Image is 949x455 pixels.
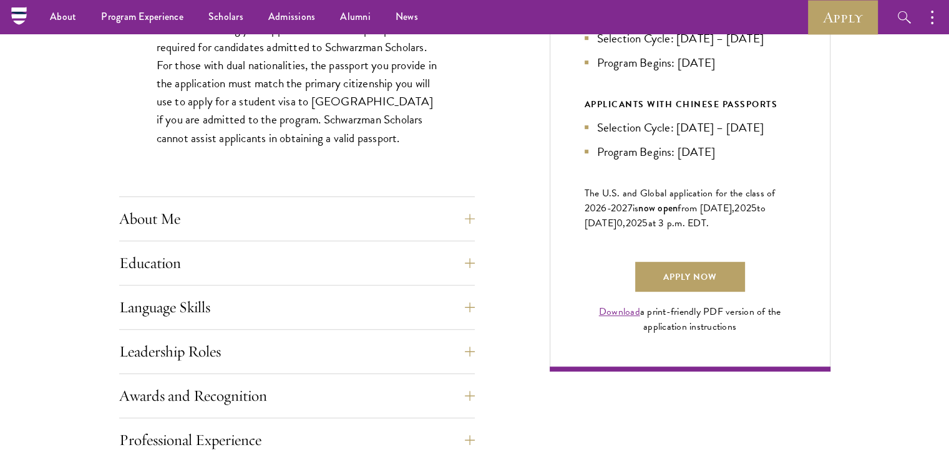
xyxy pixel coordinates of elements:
div: APPLICANTS WITH CHINESE PASSPORTS [585,97,796,112]
span: -202 [607,201,628,216]
span: 6 [601,201,606,216]
span: 0 [616,216,623,231]
span: at 3 p.m. EDT. [648,216,709,231]
li: Program Begins: [DATE] [585,143,796,161]
span: 5 [751,201,757,216]
span: to [DATE] [585,201,766,231]
li: Program Begins: [DATE] [585,54,796,72]
span: 202 [626,216,643,231]
li: Selection Cycle: [DATE] – [DATE] [585,118,796,136]
button: Awards and Recognition [119,381,475,411]
button: Professional Experience [119,425,475,455]
span: , [623,216,625,231]
span: The U.S. and Global application for the class of 202 [585,186,776,216]
a: Apply Now [635,262,745,292]
span: 202 [734,201,751,216]
span: from [DATE], [678,201,734,216]
span: 7 [628,201,633,216]
button: About Me [119,204,475,234]
span: is [633,201,639,216]
a: Download [599,304,640,319]
span: 5 [642,216,648,231]
span: now open [638,201,678,215]
button: Education [119,248,475,278]
li: Selection Cycle: [DATE] – [DATE] [585,29,796,47]
div: a print-friendly PDF version of the application instructions [585,304,796,334]
button: Language Skills [119,292,475,322]
button: Leadership Roles [119,337,475,366]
